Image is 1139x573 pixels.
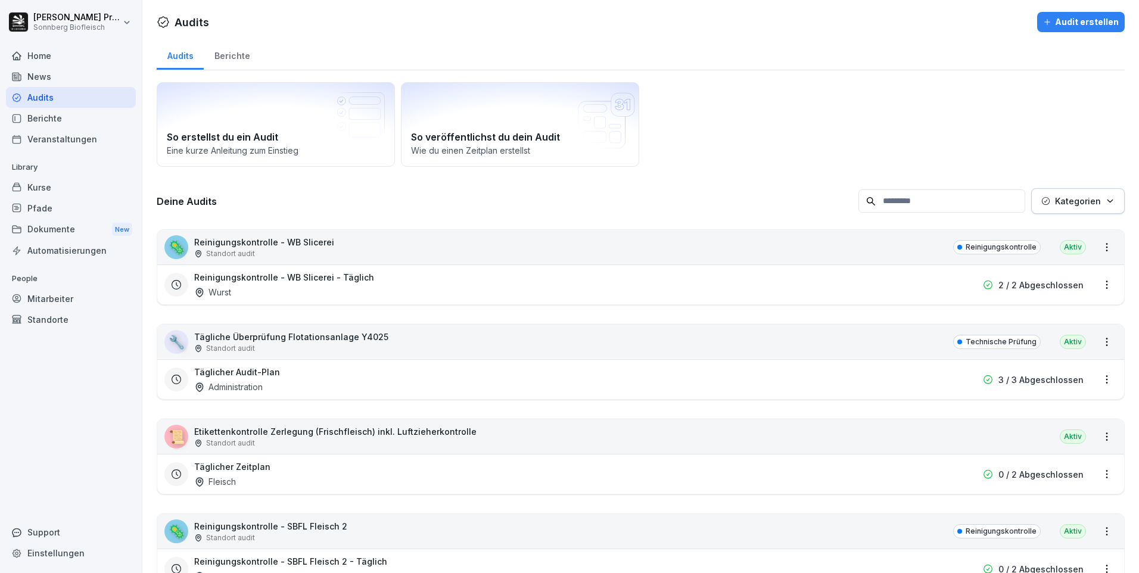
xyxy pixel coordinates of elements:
div: 🔧 [164,330,188,354]
a: Mitarbeiter [6,288,136,309]
p: Eine kurze Anleitung zum Einstieg [167,144,385,157]
div: Aktiv [1060,429,1086,444]
p: Tägliche Überprüfung Flotationsanlage Y4025 [194,331,388,343]
p: Reinigungskontrolle - WB Slicerei [194,236,334,248]
p: [PERSON_NAME] Preßlauer [33,13,120,23]
div: Dokumente [6,219,136,241]
div: Aktiv [1060,524,1086,538]
p: Standort audit [206,532,255,543]
div: New [112,223,132,236]
a: Einstellungen [6,543,136,563]
a: Berichte [204,39,260,70]
div: 🦠 [164,235,188,259]
h2: So veröffentlichst du dein Audit [411,130,629,144]
h3: Täglicher Audit-Plan [194,366,280,378]
button: Audit erstellen [1037,12,1125,32]
p: Library [6,158,136,177]
p: Standort audit [206,438,255,449]
div: Aktiv [1060,335,1086,349]
a: Pfade [6,198,136,219]
p: Reinigungskontrolle [966,242,1037,253]
a: Audits [6,87,136,108]
p: 3 / 3 Abgeschlossen [998,373,1084,386]
a: Veranstaltungen [6,129,136,150]
a: News [6,66,136,87]
p: Technische Prüfung [966,337,1037,347]
p: Reinigungskontrolle [966,526,1037,537]
a: Audits [157,39,204,70]
p: Standort audit [206,248,255,259]
h2: So erstellst du ein Audit [167,130,385,144]
h3: Reinigungskontrolle - WB Slicerei - Täglich [194,271,374,284]
p: 2 / 2 Abgeschlossen [998,279,1084,291]
h3: Reinigungskontrolle - SBFL Fleisch 2 - Täglich [194,555,387,568]
div: Administration [194,381,263,393]
p: 0 / 2 Abgeschlossen [998,468,1084,481]
div: Aktiv [1060,240,1086,254]
p: Sonnberg Biofleisch [33,23,120,32]
p: Wie du einen Zeitplan erstellst [411,144,629,157]
h3: Deine Audits [157,195,852,208]
a: DokumenteNew [6,219,136,241]
h3: Täglicher Zeitplan [194,460,270,473]
a: Standorte [6,309,136,330]
p: People [6,269,136,288]
div: 🦠 [164,519,188,543]
p: Standort audit [206,343,255,354]
div: Audit erstellen [1043,15,1119,29]
div: Support [6,522,136,543]
a: Berichte [6,108,136,129]
p: Etikettenkontrolle Zerlegung (Frischfleisch) inkl. Luftzieherkontrolle [194,425,477,438]
a: Automatisierungen [6,240,136,261]
a: So veröffentlichst du dein AuditWie du einen Zeitplan erstellst [401,82,639,167]
a: Kurse [6,177,136,198]
div: 📜 [164,425,188,449]
p: Kategorien [1055,195,1101,207]
p: Reinigungskontrolle - SBFL Fleisch 2 [194,520,347,532]
a: So erstellst du ein AuditEine kurze Anleitung zum Einstieg [157,82,395,167]
div: Fleisch [194,475,236,488]
h1: Audits [175,14,209,30]
div: Wurst [194,286,231,298]
button: Kategorien [1031,188,1125,214]
a: Home [6,45,136,66]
